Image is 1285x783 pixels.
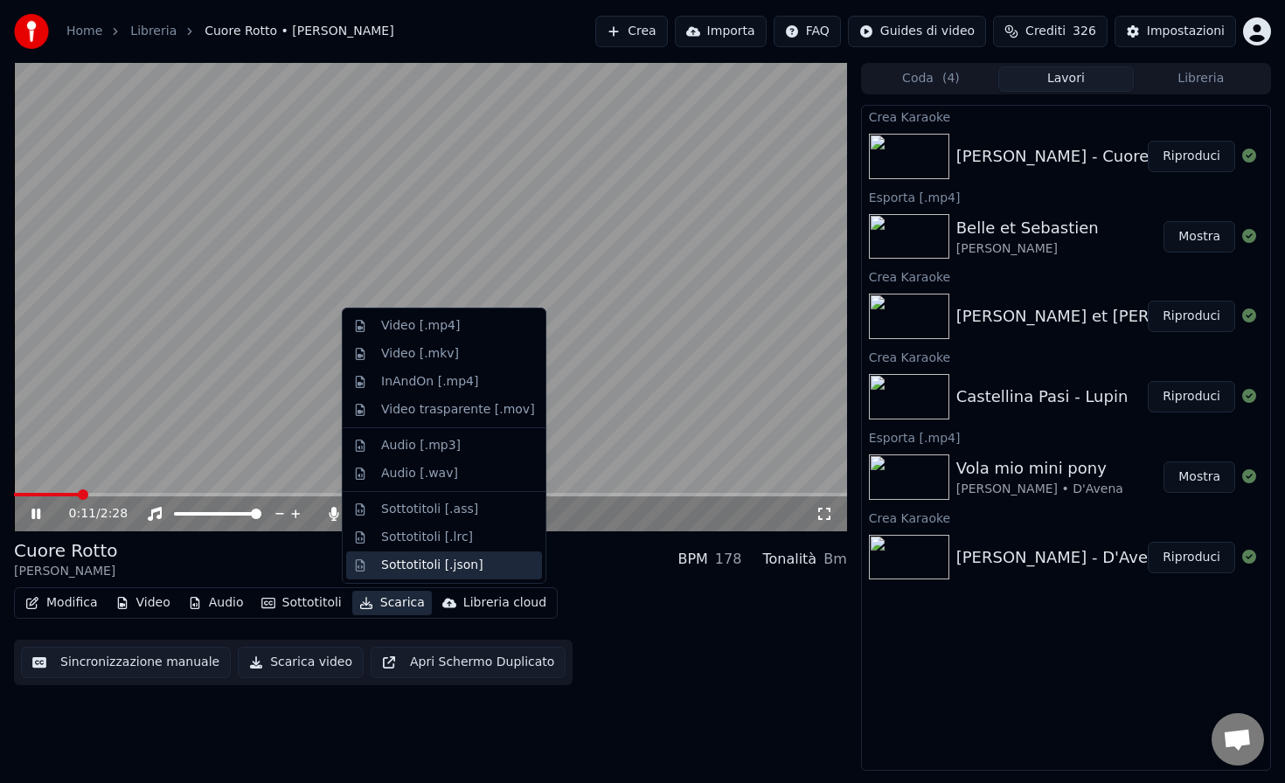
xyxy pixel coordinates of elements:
[130,23,177,40] a: Libreria
[1134,66,1268,92] button: Libreria
[66,23,102,40] a: Home
[381,557,483,574] div: Sottotitoli [.json]
[1148,301,1235,332] button: Riproduci
[463,594,546,612] div: Libreria cloud
[595,16,667,47] button: Crea
[381,345,459,363] div: Video [.mkv]
[677,549,707,570] div: BPM
[66,23,394,40] nav: breadcrumb
[108,591,177,615] button: Video
[675,16,767,47] button: Importa
[942,70,960,87] span: ( 4 )
[1163,461,1235,493] button: Mostra
[381,465,458,482] div: Audio [.wav]
[956,144,1196,169] div: [PERSON_NAME] - Cuore Rotto
[774,16,841,47] button: FAQ
[862,266,1270,287] div: Crea Karaoke
[848,16,986,47] button: Guides di video
[381,373,479,391] div: InAndOn [.mp4]
[862,346,1270,367] div: Crea Karaoke
[956,304,1244,329] div: [PERSON_NAME] et [PERSON_NAME]
[956,481,1123,498] div: [PERSON_NAME] • D'Avena
[715,549,742,570] div: 178
[381,317,460,335] div: Video [.mp4]
[205,23,393,40] span: Cuore Rotto • [PERSON_NAME]
[862,186,1270,207] div: Esporta [.mp4]
[862,426,1270,447] div: Esporta [.mp4]
[993,16,1108,47] button: Crediti326
[956,456,1123,481] div: Vola mio mini pony
[14,538,117,563] div: Cuore Rotto
[956,216,1099,240] div: Belle et Sebastien
[1163,221,1235,253] button: Mostra
[864,66,998,92] button: Coda
[371,647,566,678] button: Apri Schermo Duplicato
[14,14,49,49] img: youka
[381,437,461,454] div: Audio [.mp3]
[69,505,96,523] span: 0:11
[1212,713,1264,766] div: Aprire la chat
[1148,381,1235,412] button: Riproduci
[18,591,105,615] button: Modifica
[254,591,349,615] button: Sottotitoli
[21,647,231,678] button: Sincronizzazione manuale
[238,647,364,678] button: Scarica video
[1073,23,1096,40] span: 326
[101,505,128,523] span: 2:28
[823,549,847,570] div: Bm
[956,240,1099,258] div: [PERSON_NAME]
[862,106,1270,127] div: Crea Karaoke
[862,507,1270,528] div: Crea Karaoke
[381,401,535,419] div: Video trasparente [.mov]
[381,501,478,518] div: Sottotitoli [.ass]
[1025,23,1066,40] span: Crediti
[181,591,251,615] button: Audio
[1115,16,1236,47] button: Impostazioni
[69,505,111,523] div: /
[1148,141,1235,172] button: Riproduci
[1147,23,1225,40] div: Impostazioni
[381,529,473,546] div: Sottotitoli [.lrc]
[352,591,432,615] button: Scarica
[762,549,816,570] div: Tonalità
[998,66,1133,92] button: Lavori
[956,385,1129,409] div: Castellina Pasi - Lupin
[1148,542,1235,573] button: Riproduci
[14,563,117,580] div: [PERSON_NAME]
